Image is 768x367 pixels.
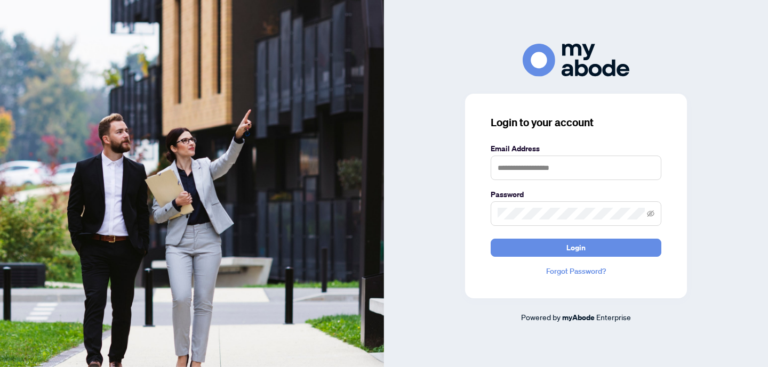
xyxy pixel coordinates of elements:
a: myAbode [562,312,595,323]
label: Email Address [491,143,661,154]
button: Login [491,239,661,257]
label: Password [491,189,661,200]
span: Enterprise [596,312,631,322]
a: Forgot Password? [491,265,661,277]
span: Login [566,239,586,256]
h3: Login to your account [491,115,661,130]
span: eye-invisible [647,210,654,217]
span: Powered by [521,312,561,322]
img: ma-logo [523,44,629,76]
